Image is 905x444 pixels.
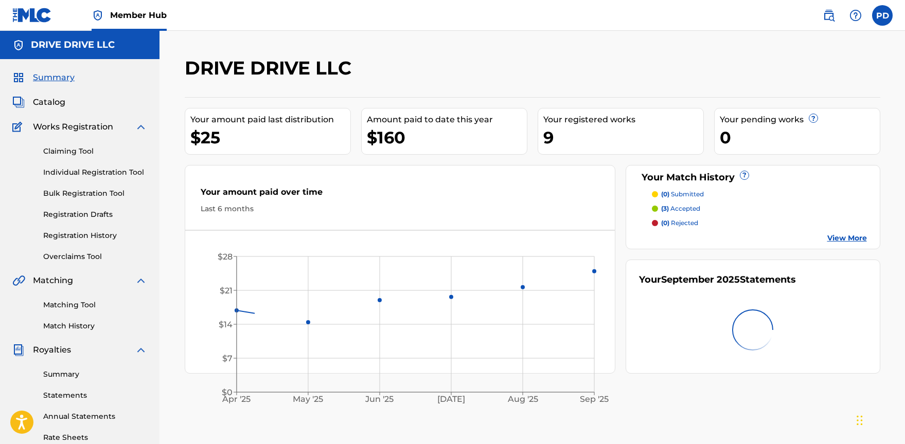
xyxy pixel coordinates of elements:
[12,71,25,84] img: Summary
[33,344,71,356] span: Royalties
[33,71,75,84] span: Summary
[12,96,65,108] a: CatalogCatalog
[823,9,835,22] img: search
[652,190,867,199] a: (0) submitted
[661,218,698,228] p: rejected
[732,309,773,350] img: preloader
[135,121,147,133] img: expand
[43,146,147,157] a: Claiming Tool
[12,71,75,84] a: SummarySummary
[809,114,818,122] span: ?
[827,233,867,244] a: View More
[31,39,115,51] h5: DRIVE DRIVE LLC
[652,218,867,228] a: (0) rejected
[661,204,700,213] p: accepted
[507,395,538,404] tspan: Aug '25
[110,9,167,21] span: Member Hub
[222,395,251,404] tspan: Apr '25
[580,395,609,404] tspan: Sep '25
[12,96,25,108] img: Catalog
[33,96,65,108] span: Catalog
[437,395,465,404] tspan: [DATE]
[872,5,893,26] div: User Menu
[43,321,147,331] a: Match History
[201,186,600,203] div: Your amount paid over time
[845,5,866,26] div: Help
[43,167,147,178] a: Individual Registration Tool
[43,300,147,310] a: Matching Tool
[43,188,147,199] a: Bulk Registration Tool
[43,209,147,220] a: Registration Drafts
[661,205,669,212] span: (3)
[819,5,839,26] a: Public Search
[661,190,704,199] p: submitted
[720,126,880,149] div: 0
[367,114,527,126] div: Amount paid to date this year
[219,320,233,329] tspan: $14
[720,114,880,126] div: Your pending works
[12,8,52,23] img: MLC Logo
[849,9,862,22] img: help
[92,9,104,22] img: Top Rightsholder
[43,251,147,262] a: Overclaims Tool
[854,395,905,444] iframe: Chat Widget
[12,121,26,133] img: Works Registration
[12,274,25,287] img: Matching
[293,395,323,404] tspan: May '25
[740,171,749,179] span: ?
[190,114,350,126] div: Your amount paid last distribution
[12,344,25,356] img: Royalties
[652,204,867,213] a: (3) accepted
[543,114,703,126] div: Your registered works
[33,121,113,133] span: Works Registration
[33,274,73,287] span: Matching
[135,274,147,287] img: expand
[43,369,147,380] a: Summary
[661,219,669,227] span: (0)
[367,126,527,149] div: $160
[661,190,669,198] span: (0)
[365,395,394,404] tspan: Jun '25
[857,405,863,436] div: Drag
[185,57,357,80] h2: DRIVE DRIVE LLC
[12,39,25,51] img: Accounts
[135,344,147,356] img: expand
[43,411,147,422] a: Annual Statements
[43,432,147,443] a: Rate Sheets
[222,387,233,397] tspan: $0
[201,203,600,214] div: Last 6 months
[190,126,350,149] div: $25
[661,274,740,285] span: September 2025
[639,273,796,287] div: Your Statements
[220,286,233,295] tspan: $21
[43,230,147,241] a: Registration History
[43,390,147,401] a: Statements
[543,126,703,149] div: 9
[218,252,233,262] tspan: $28
[222,354,233,363] tspan: $7
[639,171,867,184] div: Your Match History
